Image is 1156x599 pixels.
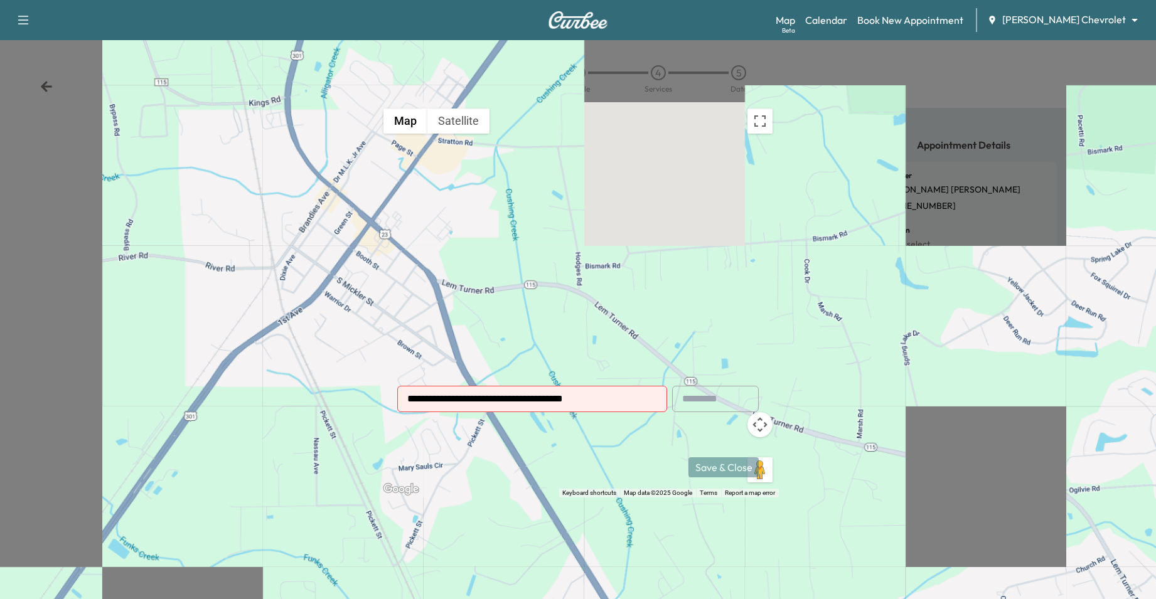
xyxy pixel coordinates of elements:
img: Curbee Logo [548,11,608,29]
div: Beta [782,26,795,35]
a: Calendar [805,13,847,28]
a: Book New Appointment [857,13,963,28]
a: MapBeta [776,13,795,28]
span: [PERSON_NAME] Chevrolet [1002,13,1126,27]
